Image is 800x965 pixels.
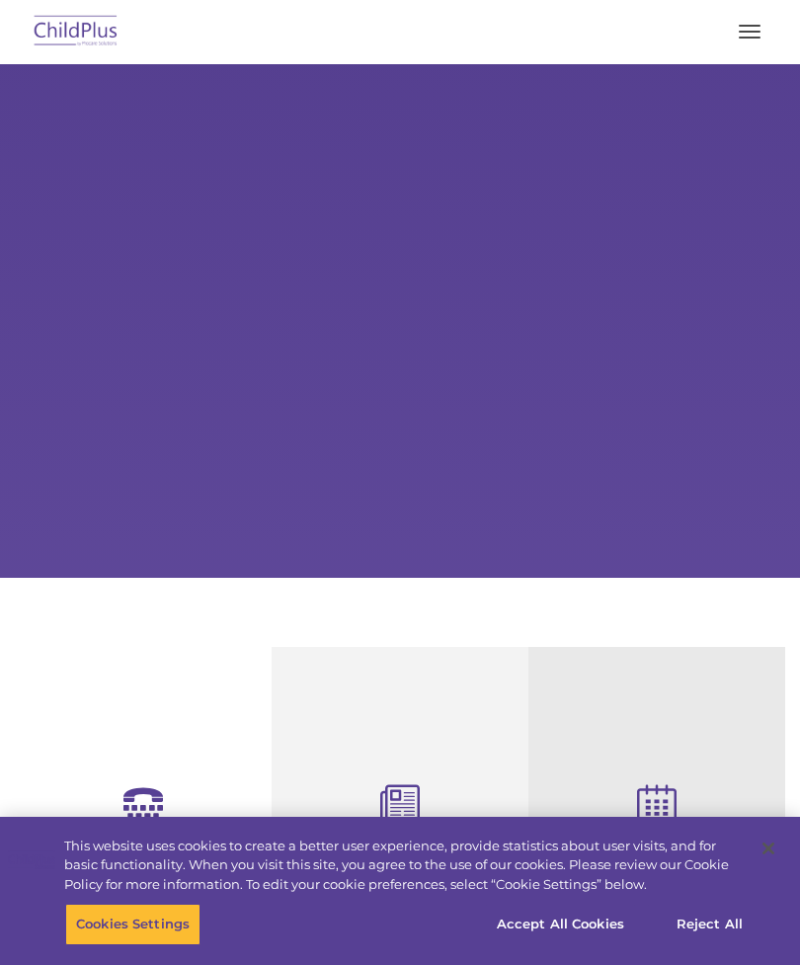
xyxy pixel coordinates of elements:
[65,904,200,945] button: Cookies Settings
[486,904,635,945] button: Accept All Cookies
[30,9,122,55] img: ChildPlus by Procare Solutions
[747,827,790,870] button: Close
[64,837,745,895] div: This website uses cookies to create a better user experience, provide statistics about user visit...
[648,904,771,945] button: Reject All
